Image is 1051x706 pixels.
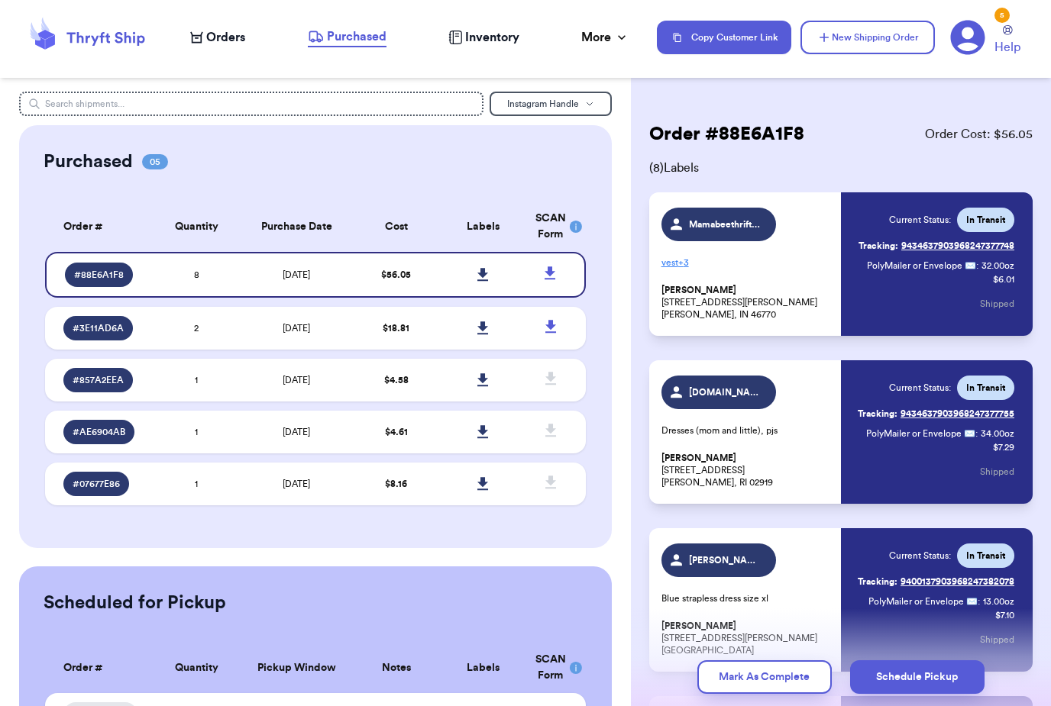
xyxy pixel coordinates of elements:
[866,429,975,438] span: PolyMailer or Envelope ✉️
[649,159,1033,177] span: ( 8 ) Labels
[689,554,762,566] span: [PERSON_NAME].thrifts
[978,595,980,608] span: :
[995,609,1014,621] p: $ 7.10
[689,218,762,230] span: Mamabeethrifts.andthreads
[448,28,519,47] a: Inventory
[889,214,951,226] span: Current Status:
[649,122,804,147] h2: Order # 88E6A1F8
[240,643,354,693] th: Pickup Window
[994,38,1020,56] span: Help
[507,99,579,108] span: Instagram Handle
[535,211,568,243] div: SCAN Form
[800,21,935,54] button: New Shipping Order
[190,28,245,47] a: Orders
[535,652,568,684] div: SCAN Form
[19,92,483,116] input: Search shipments...
[195,427,198,437] span: 1
[581,28,629,47] div: More
[283,324,310,333] span: [DATE]
[283,376,310,385] span: [DATE]
[858,575,897,588] span: Tracking:
[661,452,832,488] p: [STREET_ADDRESS] [PERSON_NAME], RI 02919
[858,569,1014,594] a: Tracking:9400137903968247382078
[661,284,832,321] p: [STREET_ADDRESS][PERSON_NAME] [PERSON_NAME], IN 46770
[661,620,832,656] p: [STREET_ADDRESS][PERSON_NAME] [GEOGRAPHIC_DATA]
[994,25,1020,56] a: Help
[353,201,439,252] th: Cost
[283,427,310,437] span: [DATE]
[353,643,439,693] th: Notes
[858,401,1014,426] a: Tracking:9434637903968247377755
[859,240,898,252] span: Tracking:
[490,92,612,116] button: Instagram Handle
[859,234,1014,258] a: Tracking:9434637903968247377748
[661,621,736,632] span: [PERSON_NAME]
[661,453,736,464] span: [PERSON_NAME]
[74,269,124,281] span: # 88E6A1F8
[850,660,985,694] button: Schedule Pickup
[661,424,832,437] p: Dresses (mom and little), pjs
[142,154,168,169] span: 05
[384,376,409,385] span: $ 4.58
[661,285,736,296] span: [PERSON_NAME]
[981,427,1014,440] span: 34.00 oz
[153,201,239,252] th: Quantity
[983,595,1014,608] span: 13.00 oz
[73,478,120,490] span: # 07677E86
[657,21,791,54] button: Copy Customer Link
[385,427,408,437] span: $ 4.61
[966,382,1005,394] span: In Transit
[980,455,1014,488] button: Shipped
[993,441,1014,453] p: $ 7.29
[980,287,1014,321] button: Shipped
[73,322,124,334] span: # 3E11AD6A
[697,660,832,694] button: Mark As Complete
[327,27,386,46] span: Purchased
[45,201,154,252] th: Order #
[465,28,519,47] span: Inventory
[440,201,526,252] th: Labels
[689,386,762,398] span: [DOMAIN_NAME]
[975,427,978,440] span: :
[980,623,1014,656] button: Shipped
[283,479,310,488] span: [DATE]
[381,270,411,279] span: $ 56.05
[858,408,897,420] span: Tracking:
[976,260,978,272] span: :
[153,643,239,693] th: Quantity
[966,550,1005,562] span: In Transit
[385,479,407,488] span: $ 8.16
[44,591,226,615] h2: Scheduled for Pickup
[678,258,689,267] span: + 3
[194,270,199,279] span: 8
[440,643,526,693] th: Labels
[206,28,245,47] span: Orders
[308,27,386,47] a: Purchased
[383,324,409,333] span: $ 18.81
[195,479,198,488] span: 1
[240,201,354,252] th: Purchase Date
[889,550,951,562] span: Current Status:
[73,374,124,386] span: # 857A2EEA
[966,214,1005,226] span: In Transit
[73,426,125,438] span: # AE6904AB
[925,125,1033,143] span: Order Cost: $ 56.05
[45,643,154,693] th: Order #
[981,260,1014,272] span: 32.00 oz
[993,273,1014,285] p: $ 6.01
[195,376,198,385] span: 1
[661,250,832,275] p: vest
[868,597,978,606] span: PolyMailer or Envelope ✉️
[44,150,133,174] h2: Purchased
[994,8,1010,23] div: 5
[283,270,310,279] span: [DATE]
[889,382,951,394] span: Current Status:
[661,592,832,604] p: Blue strapless dress size xl
[950,20,985,55] a: 5
[194,324,199,333] span: 2
[867,261,976,270] span: PolyMailer or Envelope ✉️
